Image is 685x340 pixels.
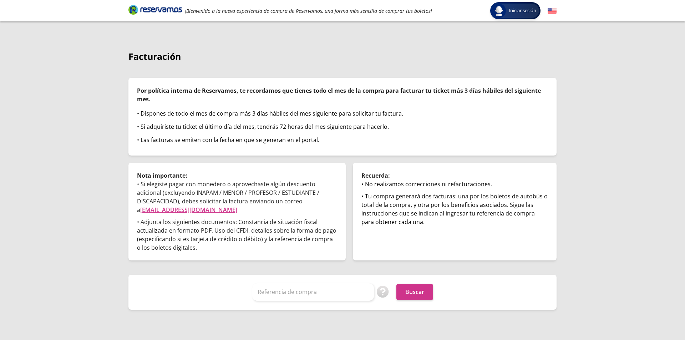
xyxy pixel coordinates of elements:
[128,4,182,17] a: Brand Logo
[128,50,557,64] p: Facturación
[137,109,548,118] div: • Dispones de todo el mes de compra más 3 días hábiles del mes siguiente para solicitar tu factura.
[361,192,548,226] div: • Tu compra generará dos facturas: una por los boletos de autobús o total de la compra, y otra po...
[361,180,548,188] div: • No realizamos correcciones ni refacturaciones.
[140,206,237,214] a: [EMAIL_ADDRESS][DOMAIN_NAME]
[137,86,548,103] p: Por política interna de Reservamos, te recordamos que tienes todo el mes de la compra para factur...
[137,136,548,144] div: • Las facturas se emiten con la fecha en que se generan en el portal.
[361,171,548,180] p: Recuerda:
[506,7,539,14] span: Iniciar sesión
[137,122,548,131] div: • Si adquiriste tu ticket el último día del mes, tendrás 72 horas del mes siguiente para hacerlo.
[137,218,337,252] p: • Adjunta los siguientes documentos: Constancia de situación fiscal actualizada en formato PDF, U...
[185,7,432,14] em: ¡Bienvenido a la nueva experiencia de compra de Reservamos, una forma más sencilla de comprar tus...
[137,171,337,180] p: Nota importante:
[396,284,433,300] button: Buscar
[128,4,182,15] i: Brand Logo
[548,6,557,15] button: English
[137,180,337,214] p: • Si elegiste pagar con monedero o aprovechaste algún descuento adicional (excluyendo INAPAM / ME...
